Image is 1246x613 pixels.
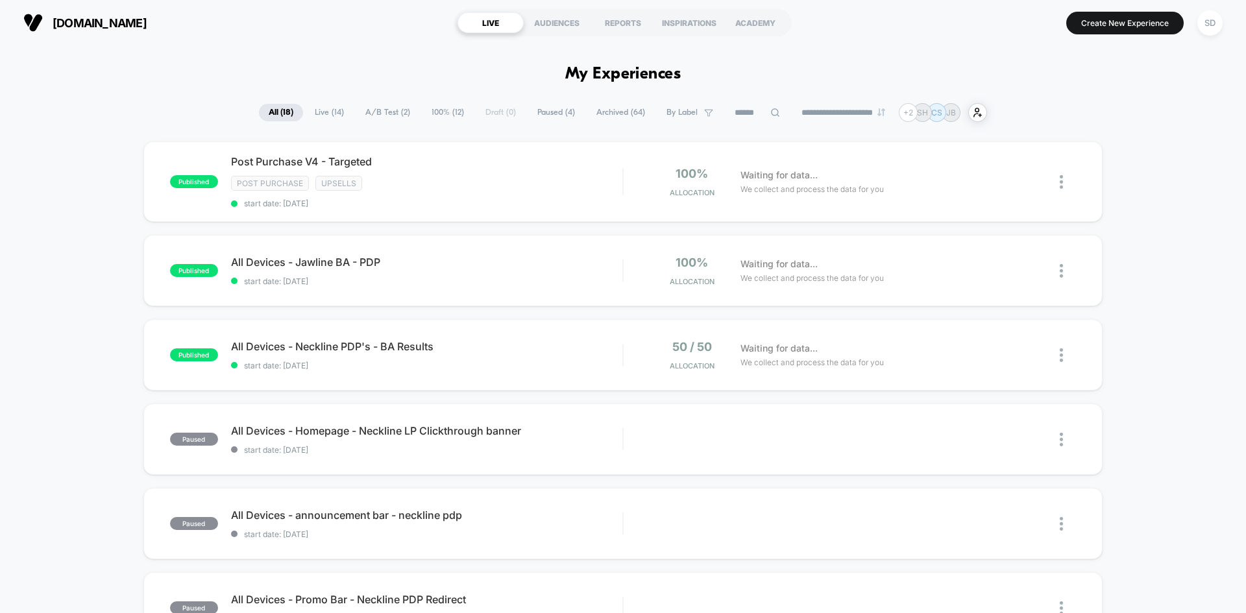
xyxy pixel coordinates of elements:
span: All ( 18 ) [259,104,303,121]
span: Post Purchase [231,176,309,191]
span: Allocation [670,361,715,370]
div: + 2 [899,103,918,122]
span: We collect and process the data for you [740,183,884,195]
span: By Label [666,108,698,117]
span: All Devices - Neckline PDP's - BA Results [231,340,622,353]
div: ACADEMY [722,12,788,33]
p: CS [931,108,942,117]
span: start date: [DATE] [231,361,622,370]
img: close [1060,175,1063,189]
button: SD [1193,10,1227,36]
img: close [1060,348,1063,362]
img: Visually logo [23,13,43,32]
span: All Devices - Jawline BA - PDP [231,256,622,269]
span: All Devices - Homepage - Neckline LP Clickthrough banner [231,424,622,437]
span: 100% [676,167,708,180]
span: paused [170,517,218,530]
p: SH [917,108,928,117]
button: [DOMAIN_NAME] [19,12,151,33]
span: start date: [DATE] [231,198,622,208]
img: close [1060,517,1063,531]
span: 50 / 50 [672,340,712,354]
span: published [170,175,218,188]
span: All Devices - Promo Bar - Neckline PDP Redirect [231,593,622,606]
h1: My Experiences [565,65,681,84]
span: 100% [676,256,708,269]
div: LIVE [458,12,524,33]
span: Paused ( 4 ) [528,104,585,121]
span: Waiting for data... [740,168,818,182]
span: 100% ( 12 ) [422,104,474,121]
span: start date: [DATE] [231,276,622,286]
span: We collect and process the data for you [740,356,884,368]
span: published [170,348,218,361]
span: All Devices - announcement bar - neckline pdp [231,509,622,522]
span: start date: [DATE] [231,529,622,539]
span: Allocation [670,277,715,286]
span: We collect and process the data for you [740,272,884,284]
span: Waiting for data... [740,341,818,355]
span: Live ( 14 ) [305,104,354,121]
span: Allocation [670,188,715,197]
span: Post Purchase V4 - Targeted [231,155,622,168]
span: A/B Test ( 2 ) [356,104,420,121]
span: Waiting for data... [740,257,818,271]
span: Upsells [315,176,362,191]
p: JB [946,108,956,117]
img: end [877,108,885,116]
img: close [1060,264,1063,278]
img: close [1060,433,1063,446]
span: paused [170,433,218,446]
div: SD [1197,10,1223,36]
div: AUDIENCES [524,12,590,33]
span: Archived ( 64 ) [587,104,655,121]
span: [DOMAIN_NAME] [53,16,147,30]
span: start date: [DATE] [231,445,622,455]
div: REPORTS [590,12,656,33]
span: published [170,264,218,277]
div: INSPIRATIONS [656,12,722,33]
button: Create New Experience [1066,12,1184,34]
